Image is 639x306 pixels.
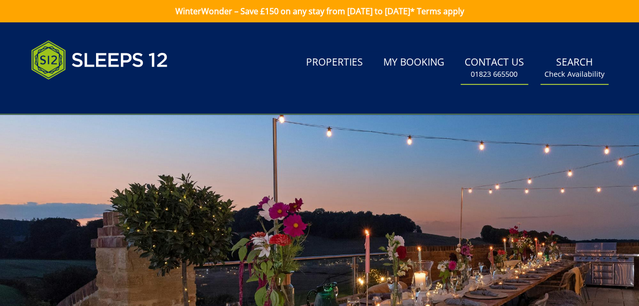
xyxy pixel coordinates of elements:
[31,35,168,85] img: Sleeps 12
[540,51,608,84] a: SearchCheck Availability
[544,69,604,79] small: Check Availability
[302,51,367,74] a: Properties
[26,91,133,100] iframe: Customer reviews powered by Trustpilot
[379,51,448,74] a: My Booking
[471,69,518,79] small: 01823 665500
[461,51,528,84] a: Contact Us01823 665500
